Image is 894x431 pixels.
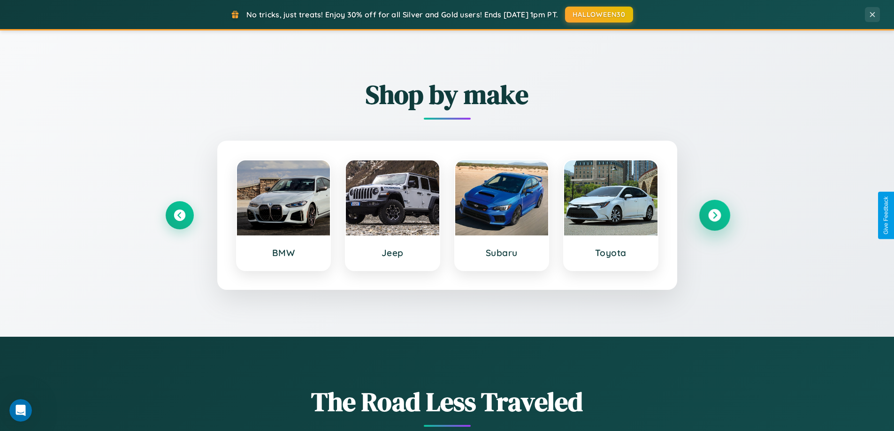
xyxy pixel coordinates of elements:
h2: Shop by make [166,76,729,113]
iframe: Intercom live chat [9,399,32,422]
button: HALLOWEEN30 [565,7,633,23]
h3: Toyota [573,247,648,258]
h3: Jeep [355,247,430,258]
h3: BMW [246,247,321,258]
h1: The Road Less Traveled [166,384,729,420]
div: Give Feedback [883,197,889,234]
h3: Subaru [465,247,539,258]
span: No tricks, just treats! Enjoy 30% off for all Silver and Gold users! Ends [DATE] 1pm PT. [246,10,558,19]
